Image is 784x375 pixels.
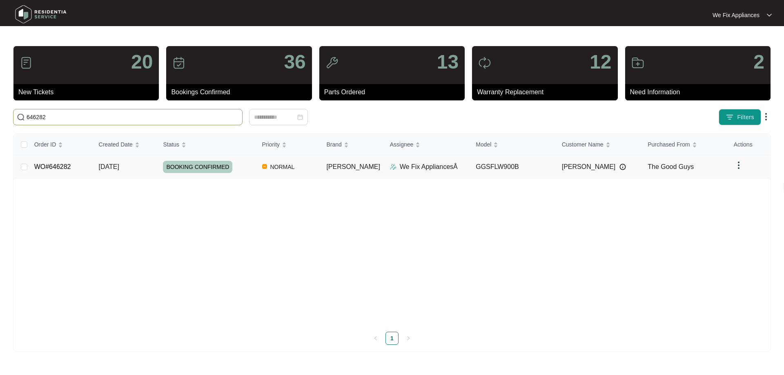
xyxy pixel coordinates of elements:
img: residentia service logo [12,2,69,27]
th: Actions [727,134,770,155]
li: 1 [385,332,399,345]
li: Next Page [402,332,415,345]
img: dropdown arrow [767,13,772,17]
button: filter iconFilters [719,109,761,125]
span: [PERSON_NAME] [562,162,616,172]
p: Parts Ordered [324,87,465,97]
li: Previous Page [369,332,382,345]
span: Status [163,140,179,149]
span: Created Date [99,140,133,149]
span: Model [476,140,491,149]
span: [DATE] [99,163,119,170]
span: Brand [326,140,341,149]
span: [PERSON_NAME] [326,163,380,170]
input: Search by Order Id, Assignee Name, Customer Name, Brand and Model [27,113,239,122]
th: Order ID [28,134,92,155]
th: Status [156,134,255,155]
span: left [373,336,378,341]
p: New Tickets [18,87,159,97]
p: Need Information [630,87,771,97]
span: BOOKING CONFIRMED [163,161,232,173]
a: WO#646282 [34,163,71,170]
span: right [406,336,411,341]
th: Brand [320,134,383,155]
p: We Fix Appliances [713,11,759,19]
p: We Fix AppliancesÂ [400,162,458,172]
span: Order ID [34,140,56,149]
th: Priority [256,134,320,155]
th: Customer Name [555,134,641,155]
th: Purchased From [641,134,727,155]
img: icon [478,56,491,69]
img: dropdown arrow [761,112,771,122]
span: Filters [737,113,754,122]
button: right [402,332,415,345]
img: icon [631,56,644,69]
img: search-icon [17,113,25,121]
th: Assignee [383,134,470,155]
p: 13 [437,52,459,72]
img: Vercel Logo [262,164,267,169]
a: 1 [386,332,398,344]
img: filter icon [726,113,734,121]
p: 12 [590,52,611,72]
p: 20 [131,52,153,72]
span: NORMAL [267,162,298,172]
p: Warranty Replacement [477,87,617,97]
img: icon [20,56,33,69]
p: 2 [753,52,764,72]
p: 36 [284,52,305,72]
img: icon [325,56,339,69]
td: GGSFLW900B [469,155,555,178]
span: The Good Guys [648,163,694,170]
img: Info icon [619,164,626,170]
th: Model [469,134,555,155]
span: Priority [262,140,280,149]
img: icon [172,56,185,69]
span: Assignee [390,140,414,149]
span: Customer Name [562,140,604,149]
button: left [369,332,382,345]
img: Assigner Icon [390,164,396,170]
img: dropdown arrow [734,160,744,170]
p: Bookings Confirmed [171,87,312,97]
th: Created Date [92,134,157,155]
span: Purchased From [648,140,690,149]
